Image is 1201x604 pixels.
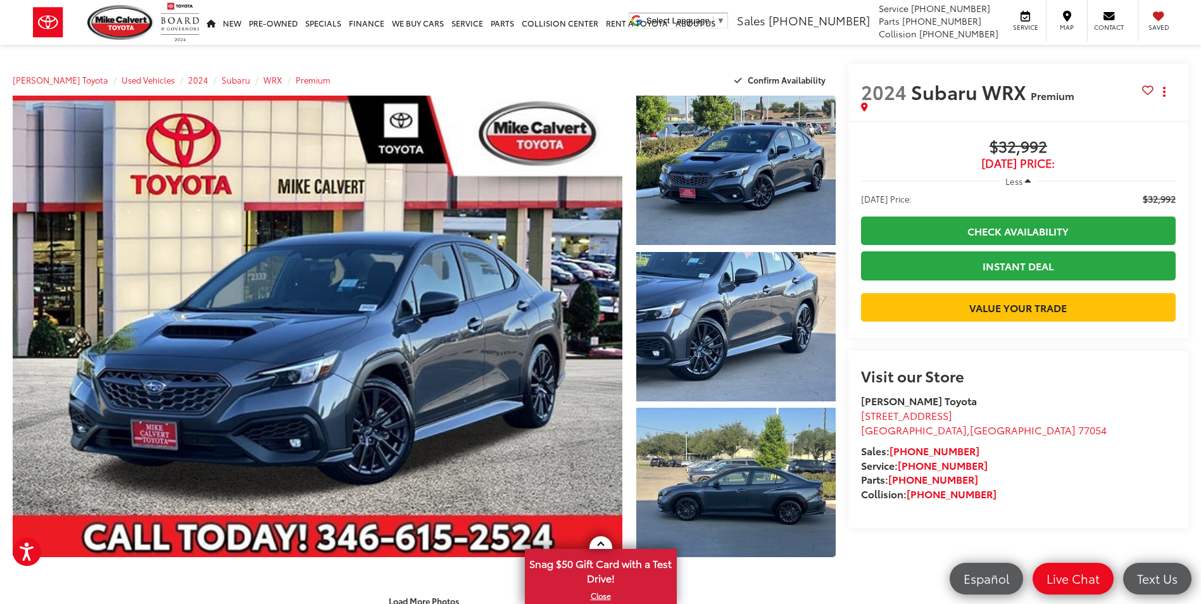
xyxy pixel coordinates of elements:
strong: Service: [861,458,988,472]
a: [PHONE_NUMBER] [907,486,997,501]
img: 2024 Subaru WRX Premium [6,93,629,560]
span: [PHONE_NUMBER] [911,2,990,15]
span: [STREET_ADDRESS] [861,408,952,422]
span: Service [1011,23,1040,32]
span: Sales [737,12,765,28]
span: Collision [879,27,917,40]
span: ▼ [717,16,725,25]
a: Subaru [222,74,250,85]
strong: [PERSON_NAME] Toyota [861,393,977,408]
strong: Sales: [861,443,979,458]
span: dropdown dots [1163,87,1166,97]
span: [DATE] Price: [861,192,912,205]
span: $32,992 [861,138,1176,157]
a: Español [950,563,1023,595]
span: Español [957,570,1016,586]
span: Service [879,2,909,15]
a: WRX [263,74,282,85]
span: Saved [1145,23,1173,32]
span: $32,992 [1143,192,1176,205]
img: 2024 Subaru WRX Premium [634,406,838,559]
a: Check Availability [861,217,1176,245]
span: [PHONE_NUMBER] [769,12,870,28]
button: Confirm Availability [727,69,836,91]
button: Less [1000,170,1038,192]
a: Used Vehicles [122,74,175,85]
a: [PHONE_NUMBER] [888,472,978,486]
a: Text Us [1123,563,1192,595]
span: , [861,422,1107,437]
a: Premium [296,74,330,85]
span: Less [1005,175,1022,187]
a: Value Your Trade [861,293,1176,322]
a: [PHONE_NUMBER] [890,443,979,458]
a: Expand Photo 3 [636,408,835,557]
span: Snag $50 Gift Card with a Test Drive! [526,550,676,589]
span: Subaru WRX [911,78,1031,105]
a: [PERSON_NAME] Toyota [13,74,108,85]
a: Expand Photo 0 [13,96,622,557]
a: Expand Photo 2 [636,252,835,401]
span: [GEOGRAPHIC_DATA] [861,422,967,437]
button: Actions [1154,80,1176,103]
span: [PHONE_NUMBER] [919,27,998,40]
a: Instant Deal [861,251,1176,280]
img: 2024 Subaru WRX Premium [634,94,838,246]
a: Expand Photo 1 [636,96,835,245]
a: [PHONE_NUMBER] [898,458,988,472]
span: 77054 [1078,422,1107,437]
span: 2024 [861,78,907,105]
a: Live Chat [1033,563,1114,595]
span: [PHONE_NUMBER] [902,15,981,27]
img: 2024 Subaru WRX Premium [634,250,838,403]
span: [GEOGRAPHIC_DATA] [970,422,1076,437]
span: Premium [1031,88,1074,103]
span: Text Us [1131,570,1184,586]
a: 2024 [188,74,208,85]
span: Parts [879,15,900,27]
span: Contact [1094,23,1124,32]
a: [STREET_ADDRESS] [GEOGRAPHIC_DATA],[GEOGRAPHIC_DATA] 77054 [861,408,1107,437]
span: Confirm Availability [748,74,826,85]
span: Live Chat [1040,570,1106,586]
strong: Collision: [861,486,997,501]
strong: Parts: [861,472,978,486]
span: [DATE] Price: [861,157,1176,170]
span: Map [1053,23,1081,32]
img: Mike Calvert Toyota [87,5,154,40]
h2: Visit our Store [861,367,1176,384]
